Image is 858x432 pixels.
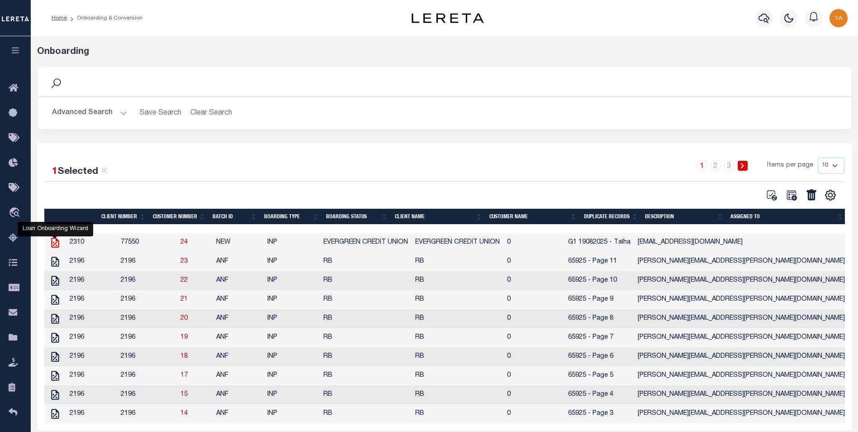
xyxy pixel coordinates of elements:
[180,277,188,283] a: 22
[264,366,320,385] td: INP
[634,290,849,309] td: [PERSON_NAME][EMAIL_ADDRESS][PERSON_NAME][DOMAIN_NAME]
[180,410,188,417] a: 14
[264,252,320,271] td: INP
[180,391,188,398] a: 15
[564,404,634,423] td: 65925 - Page 3
[117,290,177,309] td: 2196
[66,385,117,404] td: 2196
[391,209,486,224] th: Client Name: activate to sort column ascending
[66,290,117,309] td: 2196
[66,252,117,271] td: 2196
[320,404,412,423] td: RB
[320,233,412,252] td: EVERGREEN CREDIT UNION
[711,161,721,171] a: 2
[264,404,320,423] td: INP
[180,353,188,360] a: 18
[66,366,117,385] td: 2196
[117,404,177,423] td: 2196
[634,328,849,347] td: [PERSON_NAME][EMAIL_ADDRESS][PERSON_NAME][DOMAIN_NAME]
[149,209,209,224] th: Customer Number: activate to sort column ascending
[264,233,320,252] td: INP
[180,334,188,341] a: 19
[503,404,564,423] td: 0
[634,309,849,328] td: [PERSON_NAME][EMAIL_ADDRESS][PERSON_NAME][DOMAIN_NAME]
[209,209,261,224] th: Batch ID: activate to sort column ascending
[320,290,412,309] td: RB
[634,233,849,252] td: [EMAIL_ADDRESS][DOMAIN_NAME]
[117,328,177,347] td: 2196
[412,271,503,290] td: RB
[503,233,564,252] td: 0
[117,309,177,328] td: 2196
[180,372,188,379] a: 17
[503,290,564,309] td: 0
[830,9,848,27] img: svg+xml;base64,PHN2ZyB4bWxucz0iaHR0cDovL3d3dy53My5vcmcvMjAwMC9zdmciIHBvaW50ZXItZXZlbnRzPSJub25lIi...
[180,239,188,245] a: 24
[117,233,177,252] td: 77550
[564,385,634,404] td: 65925 - Page 4
[564,233,634,252] td: G1 19082025 - Talha
[767,161,813,171] span: Items per page
[52,15,67,21] a: Home
[320,347,412,366] td: RB
[503,385,564,404] td: 0
[66,404,117,423] td: 2196
[564,309,634,328] td: 65925 - Page 8
[213,366,264,385] td: ANF
[564,366,634,385] td: 65925 - Page 5
[412,404,503,423] td: RB
[264,290,320,309] td: INP
[503,347,564,366] td: 0
[503,366,564,385] td: 0
[117,252,177,271] td: 2196
[580,209,641,224] th: Duplicate Records: activate to sort column ascending
[117,271,177,290] td: 2196
[412,385,503,404] td: RB
[564,252,634,271] td: 65925 - Page 11
[213,252,264,271] td: ANF
[18,222,93,236] div: Loan Onboarding Wizard
[634,404,849,423] td: [PERSON_NAME][EMAIL_ADDRESS][PERSON_NAME][DOMAIN_NAME]
[320,385,412,404] td: RB
[486,209,580,224] th: Customer Name: activate to sort column ascending
[67,14,142,22] li: Onboarding & Conversion
[564,347,634,366] td: 65925 - Page 6
[697,161,707,171] a: 1
[412,252,503,271] td: RB
[503,309,564,328] td: 0
[412,366,503,385] td: RB
[634,366,849,385] td: [PERSON_NAME][EMAIL_ADDRESS][PERSON_NAME][DOMAIN_NAME]
[320,366,412,385] td: RB
[412,290,503,309] td: RB
[503,328,564,347] td: 0
[322,209,391,224] th: Boarding Status: activate to sort column ascending
[412,13,484,23] img: logo-dark.svg
[66,309,117,328] td: 2196
[66,347,117,366] td: 2196
[213,404,264,423] td: ANF
[564,328,634,347] td: 65925 - Page 7
[264,385,320,404] td: INP
[503,271,564,290] td: 0
[412,233,503,252] td: EVERGREEN CREDIT UNION
[9,207,23,219] i: travel_explore
[727,209,847,224] th: Assigned To: activate to sort column ascending
[641,209,727,224] th: Description: activate to sort column ascending
[564,290,634,309] td: 65925 - Page 9
[634,347,849,366] td: [PERSON_NAME][EMAIL_ADDRESS][PERSON_NAME][DOMAIN_NAME]
[180,296,188,302] a: 21
[180,258,188,264] a: 23
[213,271,264,290] td: ANF
[66,233,117,252] td: 2310
[264,271,320,290] td: INP
[213,309,264,328] td: ANF
[66,271,117,290] td: 2196
[634,385,849,404] td: [PERSON_NAME][EMAIL_ADDRESS][PERSON_NAME][DOMAIN_NAME]
[37,45,852,59] div: Onboarding
[213,347,264,366] td: ANF
[412,347,503,366] td: RB
[503,252,564,271] td: 0
[52,104,127,122] button: Advanced Search
[117,366,177,385] td: 2196
[564,271,634,290] td: 65925 - Page 10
